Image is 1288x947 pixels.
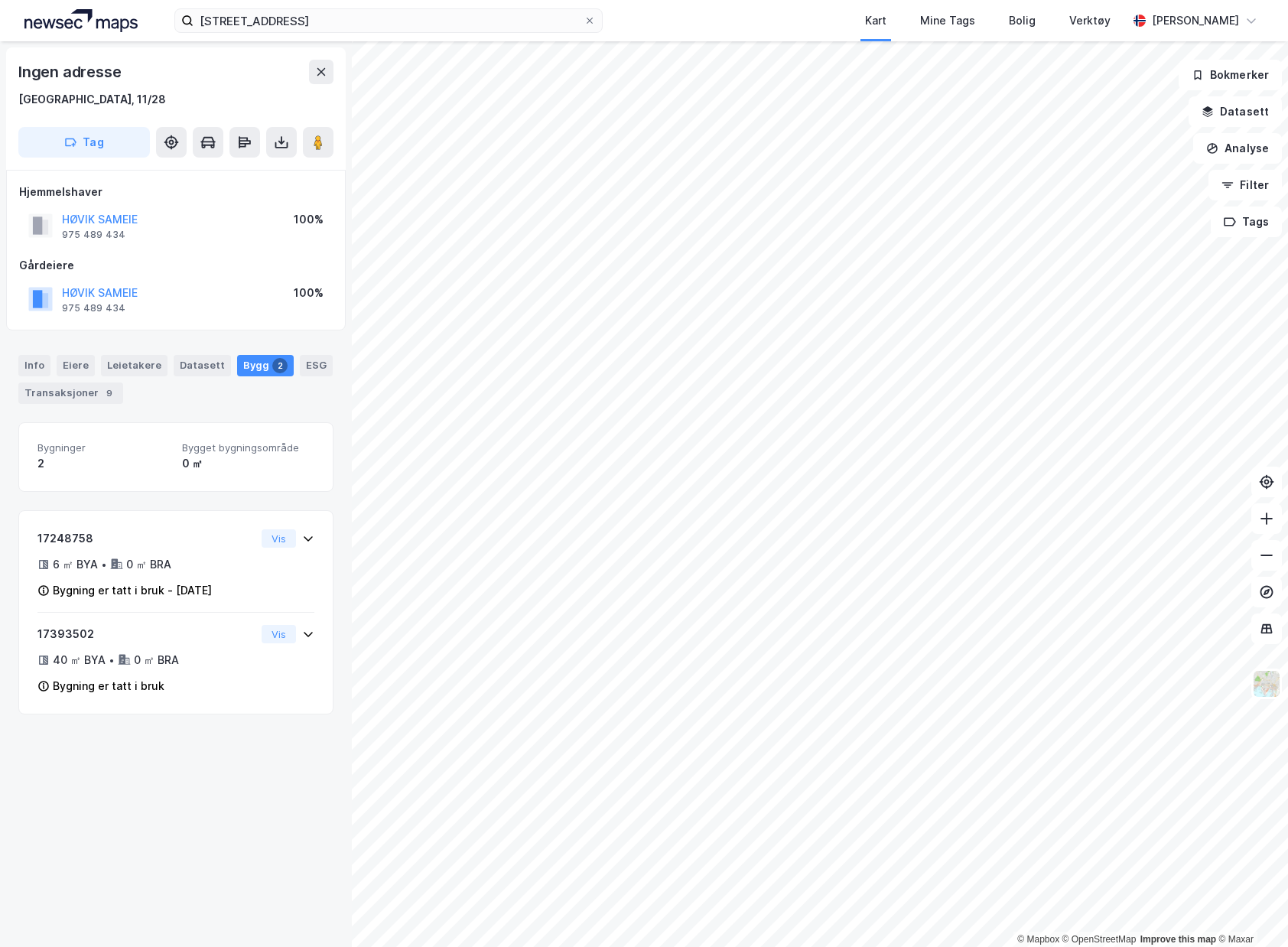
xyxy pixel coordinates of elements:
[300,355,333,376] div: ESG
[62,302,125,314] div: 975 489 434
[1069,11,1111,30] div: Verktøy
[37,625,255,643] div: 17393502
[37,454,170,473] div: 2
[1211,207,1282,237] button: Tags
[53,555,98,574] div: 6 ㎡ BYA
[53,677,164,695] div: Bygning er tatt i bruk
[1152,11,1239,30] div: [PERSON_NAME]
[101,558,107,571] div: •
[18,60,124,84] div: Ingen adresse
[1140,934,1216,945] a: Improve this map
[272,358,288,373] div: 2
[109,654,115,666] div: •
[1179,60,1282,90] button: Bokmerker
[1062,934,1137,945] a: OpenStreetMap
[294,210,324,229] div: 100%
[1212,874,1288,947] div: Kontrollprogram for chat
[1189,96,1282,127] button: Datasett
[182,441,314,454] span: Bygget bygningsområde
[62,229,125,241] div: 975 489 434
[18,382,123,404] div: Transaksjoner
[1017,934,1059,945] a: Mapbox
[24,9,138,32] img: logo.a4113a55bc3d86da70a041830d287a7e.svg
[182,454,314,473] div: 0 ㎡
[920,11,975,30] div: Mine Tags
[1252,669,1281,698] img: Z
[126,555,171,574] div: 0 ㎡ BRA
[101,355,168,376] div: Leietakere
[237,355,294,376] div: Bygg
[262,625,296,643] button: Vis
[1193,133,1282,164] button: Analyse
[1208,170,1282,200] button: Filter
[37,441,170,454] span: Bygninger
[1009,11,1036,30] div: Bolig
[102,386,117,401] div: 9
[18,127,150,158] button: Tag
[865,11,886,30] div: Kart
[194,9,584,32] input: Søk på adresse, matrikkel, gårdeiere, leietakere eller personer
[53,581,212,600] div: Bygning er tatt i bruk - [DATE]
[18,355,50,376] div: Info
[57,355,95,376] div: Eiere
[1212,874,1288,947] iframe: Chat Widget
[53,651,106,669] div: 40 ㎡ BYA
[37,529,255,548] div: 17248758
[294,284,324,302] div: 100%
[174,355,231,376] div: Datasett
[19,256,333,275] div: Gårdeiere
[18,90,166,109] div: [GEOGRAPHIC_DATA], 11/28
[262,529,296,548] button: Vis
[134,651,179,669] div: 0 ㎡ BRA
[19,183,333,201] div: Hjemmelshaver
